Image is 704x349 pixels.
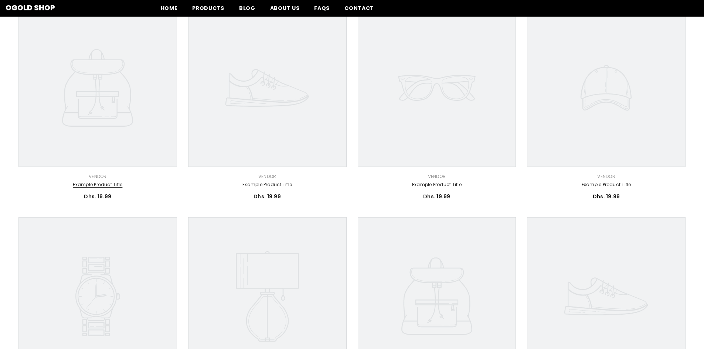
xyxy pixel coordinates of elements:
[188,181,347,189] a: Example product title
[344,4,374,12] span: Contact
[593,193,620,200] span: Dhs. 19.99
[307,4,337,17] a: FAQs
[423,193,450,200] span: Dhs. 19.99
[6,4,55,11] a: Ogold Shop
[527,181,686,189] a: Example product title
[232,4,263,17] a: Blog
[161,4,178,12] span: Home
[358,181,516,189] a: Example product title
[254,193,281,200] span: Dhs. 19.99
[188,172,347,181] div: Vendor
[314,4,330,12] span: FAQs
[263,4,307,17] a: About us
[270,4,300,12] span: About us
[153,4,185,17] a: Home
[192,4,224,12] span: Products
[18,172,177,181] div: Vendor
[358,172,516,181] div: Vendor
[337,4,381,17] a: Contact
[527,172,686,181] div: Vendor
[18,181,177,189] a: Example product title
[239,4,255,12] span: Blog
[84,193,111,200] span: Dhs. 19.99
[185,4,232,17] a: Products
